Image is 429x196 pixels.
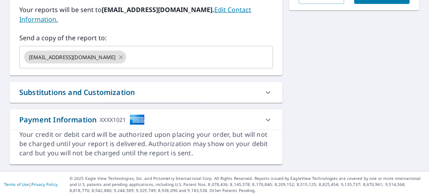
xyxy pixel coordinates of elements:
[4,182,29,187] a: Terms of Use
[19,33,273,43] label: Send a copy of the report to:
[129,114,145,125] img: cardImage
[70,175,425,194] p: © 2025 Eagle View Technologies, Inc. and Pictometry International Corp. All Rights Reserved. Repo...
[31,182,57,187] a: Privacy Policy
[19,114,145,125] div: Payment Information
[24,51,126,64] div: [EMAIL_ADDRESS][DOMAIN_NAME]
[102,5,214,14] b: [EMAIL_ADDRESS][DOMAIN_NAME].
[24,54,120,61] span: [EMAIL_ADDRESS][DOMAIN_NAME]
[19,87,135,98] div: Substitutions and Customization
[10,82,283,103] div: Substitutions and Customization
[4,182,57,187] p: |
[10,109,283,130] div: Payment InformationXXXX1021cardImage
[100,114,126,125] div: XXXX1021
[19,130,273,158] div: Your credit or debit card will be authorized upon placing your order, but will not be charged unt...
[19,5,273,24] label: Your reports will be sent to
